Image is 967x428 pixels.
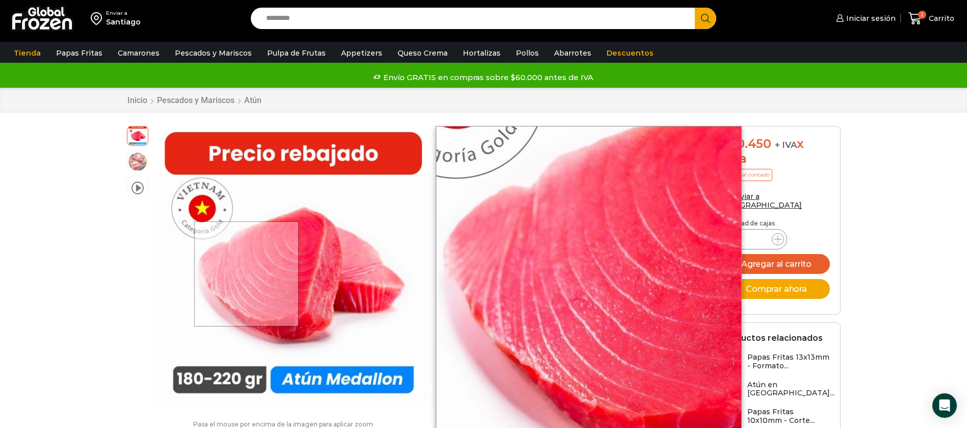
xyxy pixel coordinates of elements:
a: Queso Crema [393,43,453,63]
a: Pollos [511,43,544,63]
h3: Atún en [GEOGRAPHIC_DATA]... [747,381,834,398]
bdi: 40.450 [721,136,771,151]
a: Camarones [113,43,165,63]
a: Enviar a [GEOGRAPHIC_DATA] [721,192,802,210]
p: Pasa el mouse por encima de la imagen para aplicar zoom [127,421,440,428]
p: Precio al contado [721,169,772,181]
img: address-field-icon.svg [91,10,106,27]
span: atun medallon [127,125,148,145]
div: Enviar a [106,10,141,17]
a: Tienda [9,43,46,63]
a: Hortalizas [458,43,506,63]
input: Product quantity [744,232,764,246]
a: Abarrotes [549,43,596,63]
a: 2 Carrito [906,7,957,31]
a: Pescados y Mariscos [156,95,235,105]
button: Comprar ahora [721,279,830,299]
span: 2 [918,11,926,19]
nav: Breadcrumb [127,95,262,105]
span: foto plato atun [127,152,148,172]
h3: Papas Fritas 13x13mm - Formato... [747,353,830,370]
a: Pulpa de Frutas [262,43,331,63]
a: Atún [244,95,262,105]
a: Inicio [127,95,148,105]
p: Cantidad de cajas [721,220,830,227]
h3: Papas Fritas 10x10mm - Corte... [747,408,830,425]
h2: Productos relacionados [721,333,823,343]
div: Santiago [106,17,141,27]
button: Agregar al carrito [721,254,830,274]
div: Open Intercom Messenger [932,393,957,418]
a: Papas Fritas [51,43,108,63]
span: Iniciar sesión [844,13,896,23]
a: Iniciar sesión [833,8,896,29]
button: Search button [695,8,716,29]
a: Atún en [GEOGRAPHIC_DATA]... [721,381,834,402]
a: Appetizers [336,43,387,63]
a: Descuentos [602,43,659,63]
a: Pescados y Mariscos [170,43,257,63]
span: Carrito [926,13,954,23]
div: x caja [721,137,830,166]
a: Papas Fritas 13x13mm - Formato... [721,353,830,375]
span: + IVA [775,140,797,150]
